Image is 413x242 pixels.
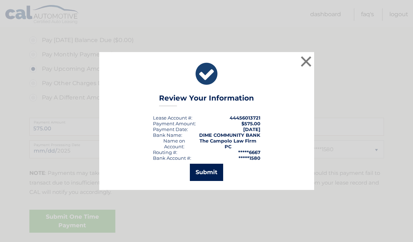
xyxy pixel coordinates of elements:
div: Bank Account #: [153,155,191,161]
strong: 44456013721 [230,115,260,121]
h3: Review Your Information [159,94,254,106]
div: Payment Amount: [153,121,196,126]
span: Payment Date [153,126,187,132]
span: $575.00 [241,121,260,126]
strong: DIME COMMUNITY BANK [199,132,260,138]
strong: The Campolo Law Firm PC [200,138,256,149]
div: Routing #: [153,149,177,155]
div: Bank Name: [153,132,182,138]
div: Lease Account #: [153,115,192,121]
div: : [153,126,188,132]
button: × [299,54,313,69]
button: Submit [190,164,223,181]
span: [DATE] [243,126,260,132]
div: Name on Account: [153,138,196,149]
